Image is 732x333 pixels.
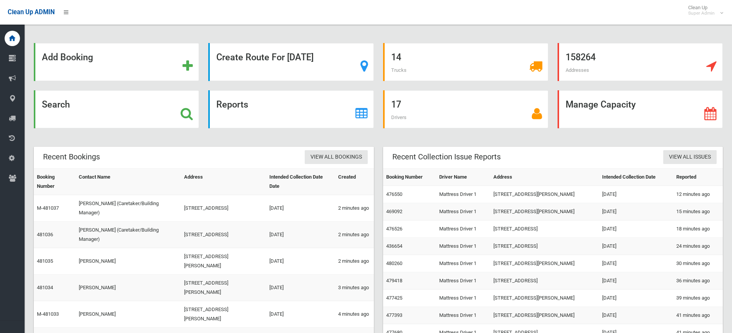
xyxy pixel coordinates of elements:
[8,8,55,16] span: Clean Up ADMIN
[673,238,723,255] td: 24 minutes ago
[599,272,673,290] td: [DATE]
[37,232,53,237] a: 481036
[335,301,374,328] td: 4 minutes ago
[34,149,109,164] header: Recent Bookings
[490,220,599,238] td: [STREET_ADDRESS]
[386,278,402,283] a: 479418
[181,301,266,328] td: [STREET_ADDRESS][PERSON_NAME]
[490,238,599,255] td: [STREET_ADDRESS]
[383,149,510,164] header: Recent Collection Issue Reports
[386,191,402,197] a: 476550
[599,290,673,307] td: [DATE]
[490,290,599,307] td: [STREET_ADDRESS][PERSON_NAME]
[335,248,374,275] td: 2 minutes ago
[76,195,181,222] td: [PERSON_NAME] (Caretaker/Building Manager)
[673,186,723,203] td: 12 minutes ago
[266,301,335,328] td: [DATE]
[181,195,266,222] td: [STREET_ADDRESS]
[335,275,374,301] td: 3 minutes ago
[386,243,402,249] a: 436654
[663,150,717,164] a: View All Issues
[76,222,181,248] td: [PERSON_NAME] (Caretaker/Building Manager)
[391,99,401,110] strong: 17
[599,238,673,255] td: [DATE]
[266,169,335,195] th: Intended Collection Date Date
[566,99,636,110] strong: Manage Capacity
[386,260,402,266] a: 480260
[391,67,407,73] span: Trucks
[305,150,368,164] a: View All Bookings
[76,275,181,301] td: [PERSON_NAME]
[436,169,490,186] th: Driver Name
[37,205,59,211] a: M-481037
[436,220,490,238] td: Mattress Driver 1
[673,307,723,324] td: 41 minutes ago
[335,222,374,248] td: 2 minutes ago
[208,90,373,128] a: Reports
[673,290,723,307] td: 39 minutes ago
[208,43,373,81] a: Create Route For [DATE]
[181,222,266,248] td: [STREET_ADDRESS]
[673,255,723,272] td: 30 minutes ago
[490,203,599,220] td: [STREET_ADDRESS][PERSON_NAME]
[76,169,181,195] th: Contact Name
[34,90,199,128] a: Search
[490,255,599,272] td: [STREET_ADDRESS][PERSON_NAME]
[436,238,490,255] td: Mattress Driver 1
[490,307,599,324] td: [STREET_ADDRESS][PERSON_NAME]
[558,43,723,81] a: 158264 Addresses
[266,275,335,301] td: [DATE]
[216,52,314,63] strong: Create Route For [DATE]
[673,203,723,220] td: 15 minutes ago
[76,248,181,275] td: [PERSON_NAME]
[684,5,722,16] span: Clean Up
[436,203,490,220] td: Mattress Driver 1
[599,169,673,186] th: Intended Collection Date
[335,169,374,195] th: Created
[42,99,70,110] strong: Search
[386,312,402,318] a: 477393
[490,186,599,203] td: [STREET_ADDRESS][PERSON_NAME]
[436,272,490,290] td: Mattress Driver 1
[436,255,490,272] td: Mattress Driver 1
[391,52,401,63] strong: 14
[599,307,673,324] td: [DATE]
[599,220,673,238] td: [DATE]
[181,248,266,275] td: [STREET_ADDRESS][PERSON_NAME]
[42,52,93,63] strong: Add Booking
[566,52,596,63] strong: 158264
[386,226,402,232] a: 476526
[688,10,715,16] small: Super Admin
[436,186,490,203] td: Mattress Driver 1
[673,169,723,186] th: Reported
[383,43,548,81] a: 14 Trucks
[216,99,248,110] strong: Reports
[34,43,199,81] a: Add Booking
[266,222,335,248] td: [DATE]
[34,169,76,195] th: Booking Number
[490,169,599,186] th: Address
[335,195,374,222] td: 2 minutes ago
[490,272,599,290] td: [STREET_ADDRESS]
[181,275,266,301] td: [STREET_ADDRESS][PERSON_NAME]
[436,307,490,324] td: Mattress Driver 1
[599,255,673,272] td: [DATE]
[37,285,53,290] a: 481034
[566,67,589,73] span: Addresses
[386,209,402,214] a: 469092
[599,186,673,203] td: [DATE]
[599,203,673,220] td: [DATE]
[383,90,548,128] a: 17 Drivers
[76,301,181,328] td: [PERSON_NAME]
[181,169,266,195] th: Address
[383,169,436,186] th: Booking Number
[37,258,53,264] a: 481035
[37,311,59,317] a: M-481033
[673,220,723,238] td: 18 minutes ago
[436,290,490,307] td: Mattress Driver 1
[386,295,402,301] a: 477425
[673,272,723,290] td: 36 minutes ago
[266,248,335,275] td: [DATE]
[266,195,335,222] td: [DATE]
[391,114,407,120] span: Drivers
